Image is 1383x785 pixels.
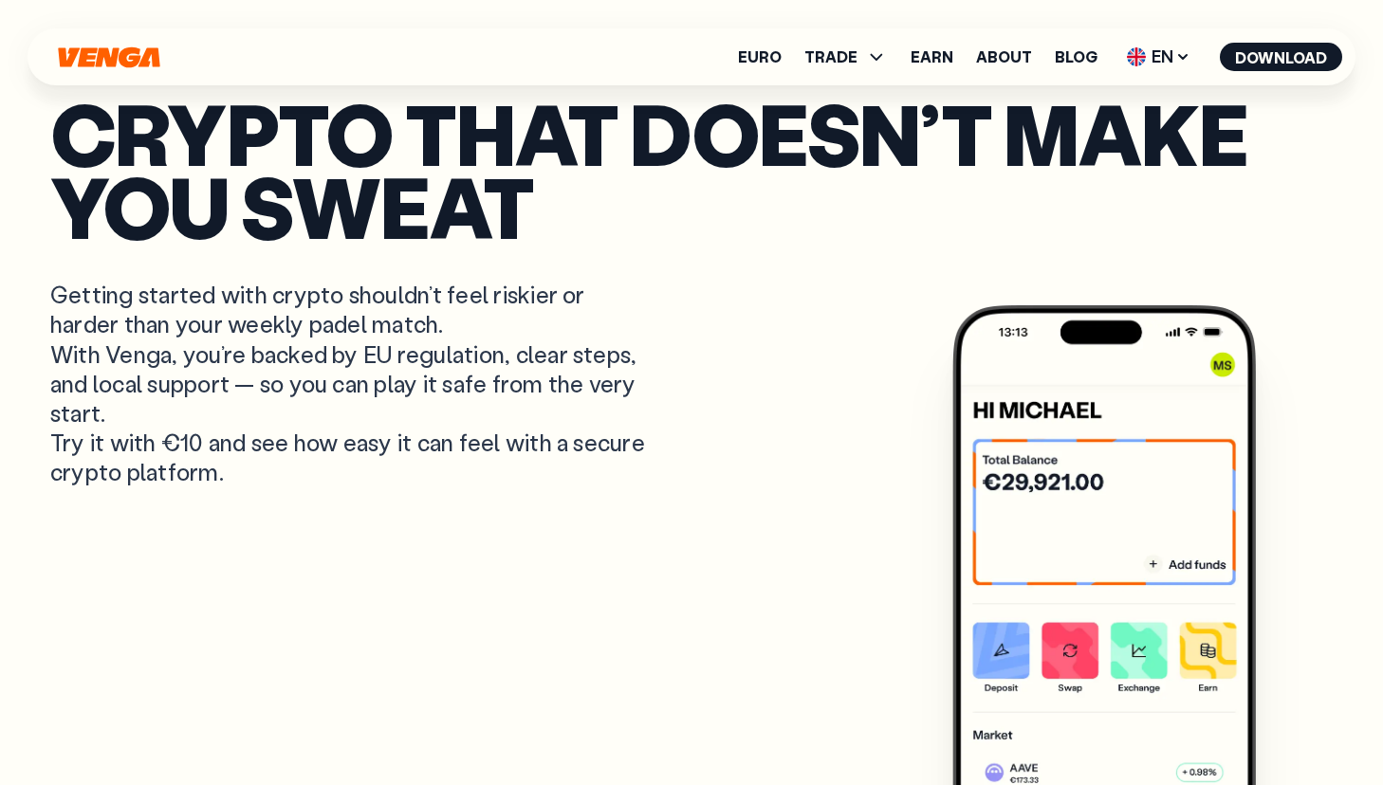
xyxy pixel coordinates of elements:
[50,97,1333,242] p: Crypto that doesn’t make you sweat
[1127,47,1146,66] img: flag-uk
[1120,42,1197,72] span: EN
[56,46,162,68] svg: Home
[738,49,782,64] a: Euro
[804,46,888,68] span: TRADE
[50,280,650,486] p: Getting started with crypto shouldn’t feel riskier or harder than your weekly padel match. With V...
[976,49,1032,64] a: About
[1055,49,1097,64] a: Blog
[804,49,857,64] span: TRADE
[911,49,953,64] a: Earn
[1220,43,1342,71] button: Download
